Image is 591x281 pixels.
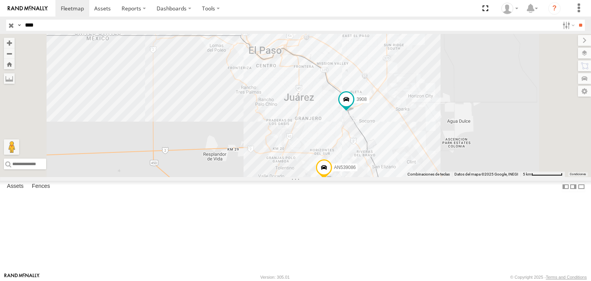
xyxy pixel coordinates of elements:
[4,139,19,155] button: Arrastra el hombrecito naranja al mapa para abrir Street View
[260,275,290,279] div: Version: 305.01
[521,172,565,177] button: Escala del mapa: 5 km por 77 píxeles
[4,38,15,48] button: Zoom in
[334,165,356,170] span: AN539086
[4,73,15,84] label: Measure
[4,273,40,281] a: Visit our Website
[16,20,22,31] label: Search Query
[570,173,586,176] a: Condiciones
[4,48,15,59] button: Zoom out
[578,86,591,97] label: Map Settings
[548,2,561,15] i: ?
[510,275,587,279] div: © Copyright 2025 -
[559,20,576,31] label: Search Filter Options
[546,275,587,279] a: Terms and Conditions
[356,97,367,102] span: 3908
[562,181,569,192] label: Dock Summary Table to the Left
[578,181,585,192] label: Hide Summary Table
[8,6,48,11] img: rand-logo.svg
[569,181,577,192] label: Dock Summary Table to the Right
[454,172,518,176] span: Datos del mapa ©2025 Google, INEGI
[523,172,531,176] span: 5 km
[4,59,15,69] button: Zoom Home
[407,172,450,177] button: Combinaciones de teclas
[28,181,54,192] label: Fences
[3,181,27,192] label: Assets
[499,3,521,14] div: Irving Rodriguez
